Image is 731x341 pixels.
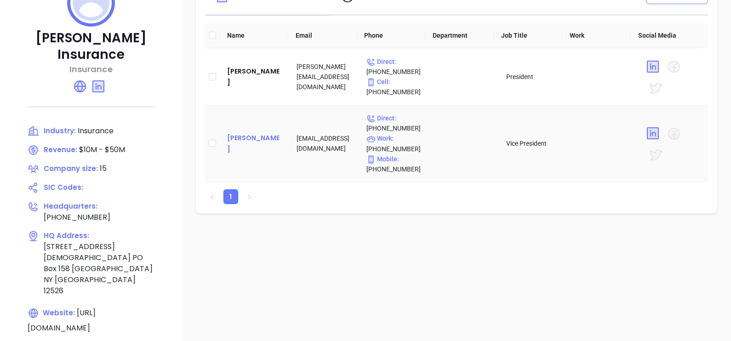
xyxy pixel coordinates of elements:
[631,23,699,48] th: Social Media
[242,189,257,204] li: Next Page
[227,132,282,154] a: [PERSON_NAME]
[366,135,394,142] span: Work :
[242,189,257,204] button: right
[494,23,562,48] th: Job Title
[366,113,422,133] p: [PHONE_NUMBER]
[44,201,97,211] span: Headquarters:
[289,106,359,182] td: [EMAIL_ADDRESS][DOMAIN_NAME]
[44,231,89,240] span: HQ Address:
[79,144,125,155] span: $10M - $50M
[205,189,220,204] button: left
[366,154,422,174] p: [PHONE_NUMBER]
[224,190,238,204] a: 1
[205,189,220,204] li: Previous Page
[223,189,238,204] li: 1
[499,106,569,182] td: Vice President
[44,182,83,192] span: SIC Codes:
[246,194,252,199] span: right
[366,133,422,153] p: [PHONE_NUMBER]
[366,114,396,122] span: Direct :
[44,126,76,136] span: Industry:
[366,78,390,85] span: Cell :
[18,30,164,63] p: [PERSON_NAME] Insurance
[288,23,357,48] th: Email
[28,308,75,318] span: Website:
[100,163,107,174] span: 15
[562,23,631,48] th: Work
[220,23,288,48] th: Name
[44,212,110,222] span: [PHONE_NUMBER]
[366,58,396,65] span: Direct :
[210,194,215,199] span: left
[44,145,77,154] span: Revenue:
[366,77,422,97] p: [PHONE_NUMBER]
[289,48,359,106] td: [PERSON_NAME][EMAIL_ADDRESS][DOMAIN_NAME]
[425,23,494,48] th: Department
[44,164,98,173] span: Company size:
[357,23,425,48] th: Phone
[227,66,282,88] a: [PERSON_NAME]
[499,48,569,106] td: President
[366,155,399,163] span: Mobile :
[78,125,114,136] span: Insurance
[18,63,164,75] p: Insurance
[366,57,422,77] p: [PHONE_NUMBER]
[44,241,153,296] span: [STREET_ADDRESS][DEMOGRAPHIC_DATA] PO Box 158 [GEOGRAPHIC_DATA] NY [GEOGRAPHIC_DATA] 12526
